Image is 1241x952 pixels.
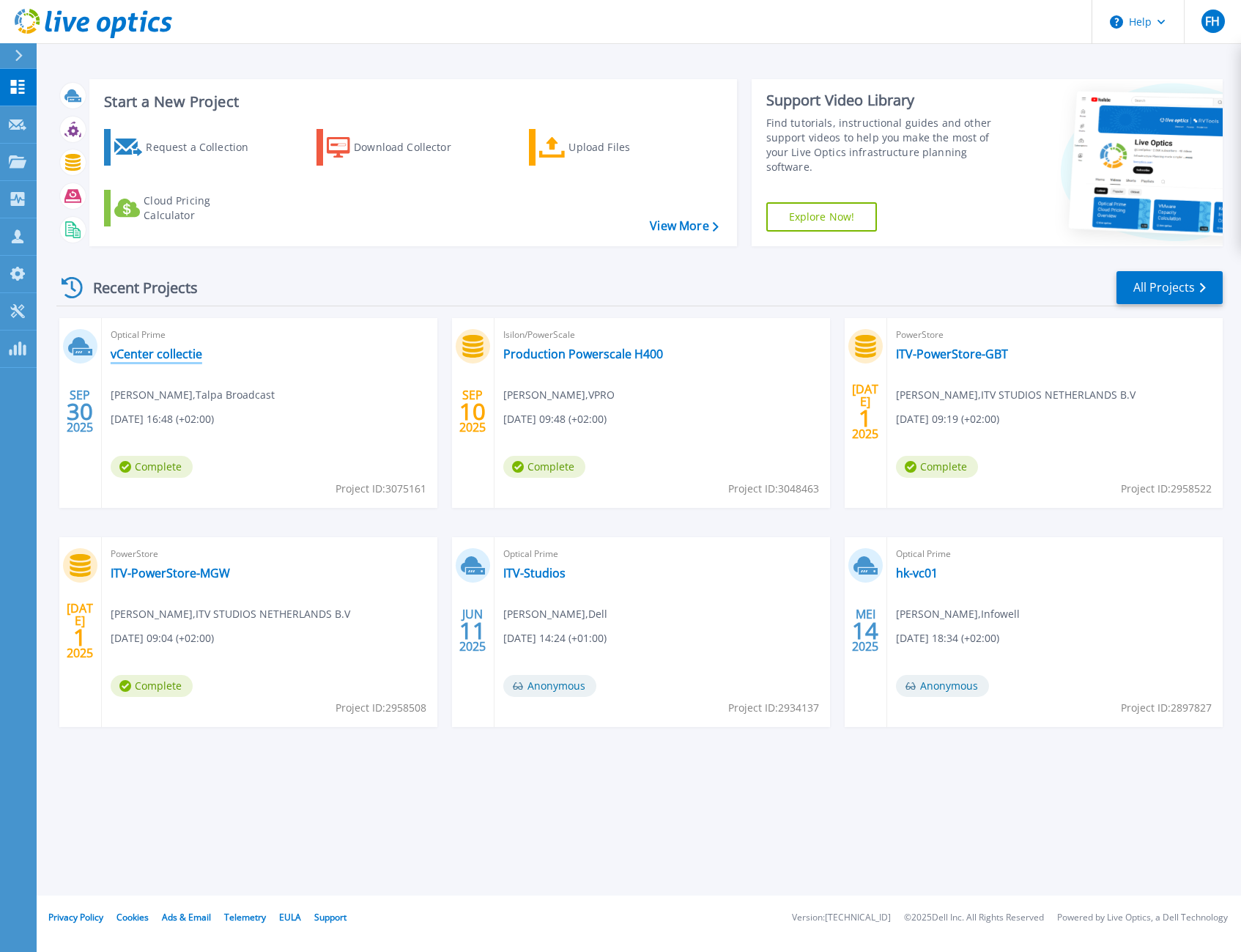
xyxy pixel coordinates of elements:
[503,347,663,361] a: Production Powerscale H400
[896,347,1008,361] a: ITV-PowerStore-GBT
[111,347,202,361] a: vCenter collectie
[766,116,1004,174] div: Find tutorials, instructional guides and other support videos to help you make the most of your L...
[1205,15,1220,27] span: FH
[851,385,879,438] div: [DATE] 2025
[459,405,486,418] span: 10
[314,911,347,923] a: Support
[146,133,263,162] div: Request a Collection
[766,202,878,232] a: Explore Now!
[144,193,261,223] div: Cloud Pricing Calculator
[1121,700,1212,716] span: Project ID: 2897827
[896,411,999,427] span: [DATE] 09:19 (+02:00)
[503,630,607,646] span: [DATE] 14:24 (+01:00)
[766,91,1004,110] div: Support Video Library
[568,133,686,162] div: Upload Files
[336,700,426,716] span: Project ID: 2958508
[111,411,214,427] span: [DATE] 16:48 (+02:00)
[650,219,718,233] a: View More
[896,456,978,478] span: Complete
[529,129,692,166] a: Upload Files
[354,133,471,162] div: Download Collector
[111,327,429,343] span: Optical Prime
[111,630,214,646] span: [DATE] 09:04 (+02:00)
[503,675,596,697] span: Anonymous
[111,566,230,580] a: ITV-PowerStore-MGW
[904,913,1044,923] li: © 2025 Dell Inc. All Rights Reserved
[111,546,429,562] span: PowerStore
[111,675,193,697] span: Complete
[1057,913,1228,923] li: Powered by Live Optics, a Dell Technology
[56,270,218,306] div: Recent Projects
[73,631,86,643] span: 1
[459,604,486,657] div: JUN 2025
[336,481,426,497] span: Project ID: 3075161
[896,566,938,580] a: hk-vc01
[896,675,989,697] span: Anonymous
[111,606,350,622] span: [PERSON_NAME] , ITV STUDIOS NETHERLANDS B.V
[459,624,486,637] span: 11
[162,911,211,923] a: Ads & Email
[279,911,301,923] a: EULA
[859,412,872,424] span: 1
[852,624,878,637] span: 14
[1116,271,1223,304] a: All Projects
[896,630,999,646] span: [DATE] 18:34 (+02:00)
[104,129,267,166] a: Request a Collection
[66,604,94,657] div: [DATE] 2025
[111,387,275,403] span: [PERSON_NAME] , Talpa Broadcast
[459,385,486,438] div: SEP 2025
[104,190,267,226] a: Cloud Pricing Calculator
[728,700,819,716] span: Project ID: 2934137
[67,405,93,418] span: 30
[728,481,819,497] span: Project ID: 3048463
[48,911,103,923] a: Privacy Policy
[896,327,1214,343] span: PowerStore
[503,546,821,562] span: Optical Prime
[503,606,607,622] span: [PERSON_NAME] , Dell
[896,387,1136,403] span: [PERSON_NAME] , ITV STUDIOS NETHERLANDS B.V
[503,456,585,478] span: Complete
[503,387,615,403] span: [PERSON_NAME] , VPRO
[851,604,879,657] div: MEI 2025
[503,566,566,580] a: ITV-Studios
[316,129,480,166] a: Download Collector
[224,911,266,923] a: Telemetry
[1121,481,1212,497] span: Project ID: 2958522
[66,385,94,438] div: SEP 2025
[104,94,718,110] h3: Start a New Project
[111,456,193,478] span: Complete
[792,913,891,923] li: Version: [TECHNICAL_ID]
[503,411,607,427] span: [DATE] 09:48 (+02:00)
[116,911,149,923] a: Cookies
[896,546,1214,562] span: Optical Prime
[896,606,1020,622] span: [PERSON_NAME] , Infowell
[503,327,821,343] span: Isilon/PowerScale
